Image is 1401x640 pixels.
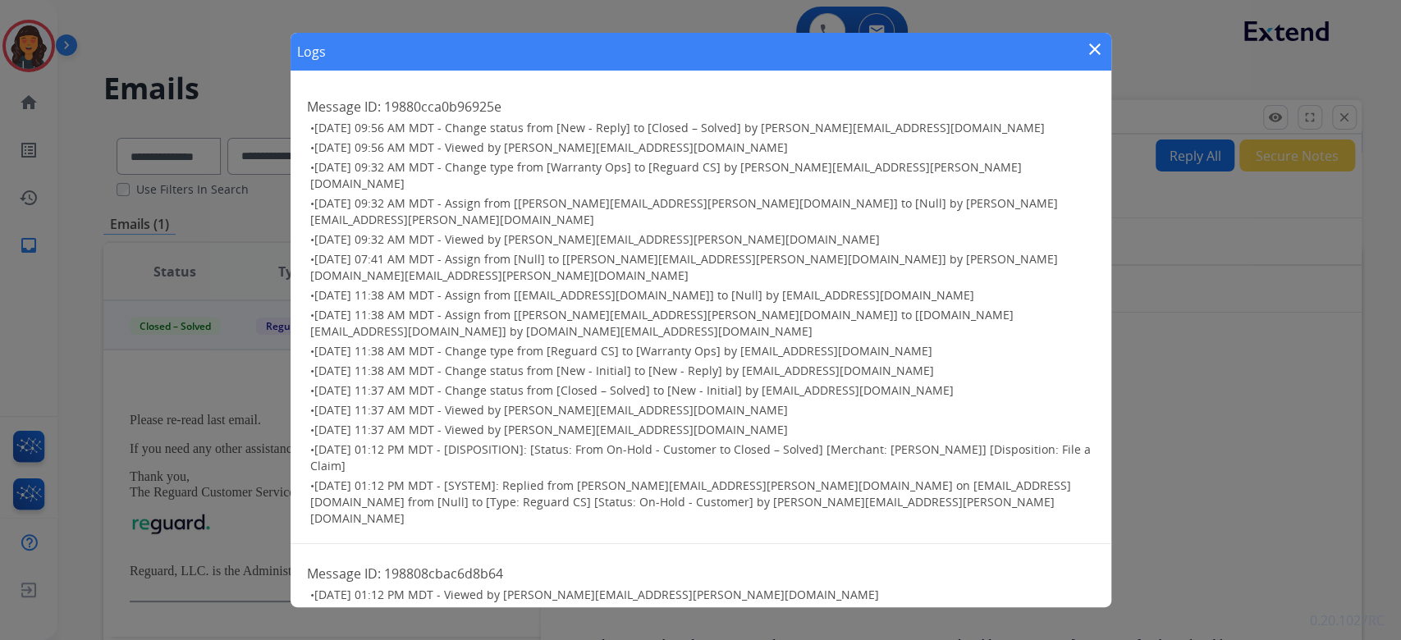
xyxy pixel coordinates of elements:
h3: • [310,343,1095,359]
span: [DATE] 11:37 AM MDT - Viewed by [PERSON_NAME][EMAIL_ADDRESS][DOMAIN_NAME] [314,422,788,437]
h3: • [310,139,1095,156]
h3: • [310,307,1095,340]
span: [DATE] 09:32 AM MDT - Viewed by [PERSON_NAME][EMAIL_ADDRESS][PERSON_NAME][DOMAIN_NAME] [314,231,880,247]
span: 198808cbac6d8b64 [384,565,503,583]
span: [DATE] 11:38 AM MDT - Change type from [Reguard CS] to [Warranty Ops] by [EMAIL_ADDRESS][DOMAIN_N... [314,343,932,359]
h3: • [310,382,1095,399]
span: [DATE] 09:32 AM MDT - Assign from [[PERSON_NAME][EMAIL_ADDRESS][PERSON_NAME][DOMAIN_NAME]] to [Nu... [310,195,1058,227]
span: [DATE] 01:12 PM MDT - Viewed by [PERSON_NAME][EMAIL_ADDRESS][PERSON_NAME][DOMAIN_NAME] [314,587,879,602]
h3: • [310,251,1095,284]
h3: • [310,441,1095,474]
h3: • [310,587,1095,603]
h3: • [310,422,1095,438]
span: [DATE] 01:12 PM MDT - [DISPOSITION]: [Status: From On-Hold - Customer to Closed – Solved] [Mercha... [310,441,1091,473]
span: [DATE] 09:32 AM MDT - Change type from [Warranty Ops] to [Reguard CS] by [PERSON_NAME][EMAIL_ADDR... [310,159,1022,191]
span: [DATE] 01:12 PM MDT - Viewed by [PERSON_NAME][EMAIL_ADDRESS][PERSON_NAME][DOMAIN_NAME] [314,606,879,622]
span: [DATE] 07:41 AM MDT - Assign from [Null] to [[PERSON_NAME][EMAIL_ADDRESS][PERSON_NAME][DOMAIN_NAM... [310,251,1058,283]
span: [DATE] 01:12 PM MDT - [SYSTEM]: Replied from [PERSON_NAME][EMAIL_ADDRESS][PERSON_NAME][DOMAIN_NAM... [310,478,1071,526]
h3: • [310,120,1095,136]
h1: Logs [297,42,326,62]
span: [DATE] 09:56 AM MDT - Change status from [New - Reply] to [Closed – Solved] by [PERSON_NAME][EMAI... [314,120,1045,135]
h3: • [310,478,1095,527]
span: [DATE] 11:37 AM MDT - Viewed by [PERSON_NAME][EMAIL_ADDRESS][DOMAIN_NAME] [314,402,788,418]
p: 0.20.1027RC [1310,610,1385,630]
h3: • [310,287,1095,304]
h3: • [310,363,1095,379]
h3: • [310,606,1095,623]
span: [DATE] 11:38 AM MDT - Change status from [New - Initial] to [New - Reply] by [EMAIL_ADDRESS][DOMA... [314,363,934,378]
span: [DATE] 11:37 AM MDT - Change status from [Closed – Solved] to [New - Initial] by [EMAIL_ADDRESS][... [314,382,954,398]
span: [DATE] 11:38 AM MDT - Assign from [[PERSON_NAME][EMAIL_ADDRESS][PERSON_NAME][DOMAIN_NAME]] to [[D... [310,307,1014,339]
mat-icon: close [1085,39,1105,59]
span: 19880cca0b96925e [384,98,501,116]
h3: • [310,402,1095,418]
span: [DATE] 09:56 AM MDT - Viewed by [PERSON_NAME][EMAIL_ADDRESS][DOMAIN_NAME] [314,139,788,155]
h3: • [310,159,1095,192]
h3: • [310,231,1095,248]
h3: • [310,195,1095,228]
span: [DATE] 11:38 AM MDT - Assign from [[EMAIL_ADDRESS][DOMAIN_NAME]] to [Null] by [EMAIL_ADDRESS][DOM... [314,287,974,303]
span: Message ID: [307,565,381,583]
span: Message ID: [307,98,381,116]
